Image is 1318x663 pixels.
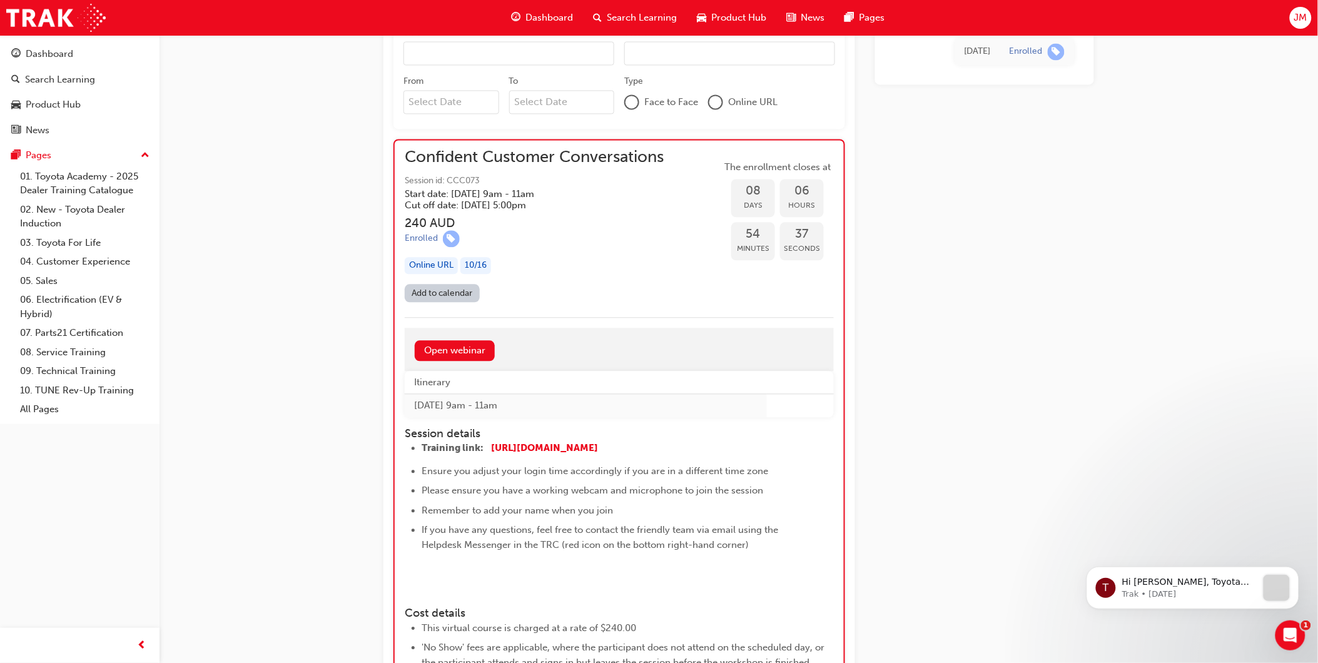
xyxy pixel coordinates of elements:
[844,10,854,26] span: pages-icon
[1068,542,1318,629] iframe: Intercom notifications message
[583,5,687,31] a: search-iconSearch Learning
[15,362,155,381] a: 09. Technical Training
[15,233,155,253] a: 03. Toyota For Life
[26,47,73,61] div: Dashboard
[405,216,664,230] h3: 240 AUD
[460,257,491,274] div: 10 / 16
[403,41,614,65] input: Title
[731,184,775,198] span: 08
[1294,11,1307,25] span: JM
[5,144,155,167] button: Pages
[801,11,824,25] span: News
[731,198,775,213] span: Days
[5,40,155,144] button: DashboardSearch LearningProduct HubNews
[25,73,95,87] div: Search Learning
[711,11,766,25] span: Product Hub
[5,68,155,91] a: Search Learning
[697,10,706,26] span: car-icon
[405,188,644,200] h5: Start date: [DATE] 9am - 11am
[15,252,155,271] a: 04. Customer Experience
[731,227,775,241] span: 54
[780,198,824,213] span: Hours
[834,5,895,31] a: pages-iconPages
[405,174,664,188] span: Session id: CCC073
[687,5,776,31] a: car-iconProduct Hub
[11,99,21,111] span: car-icon
[405,284,480,302] a: Add to calendar
[607,11,677,25] span: Search Learning
[405,257,458,274] div: Online URL
[776,5,834,31] a: news-iconNews
[731,241,775,256] span: Minutes
[501,5,583,31] a: guage-iconDashboard
[491,442,598,453] span: [URL][DOMAIN_NAME]
[5,43,155,66] a: Dashboard
[26,98,81,112] div: Product Hub
[422,465,768,477] span: Ensure you adjust your login time accordingly if you are in a different time zone
[405,607,834,620] h4: Cost details
[509,90,615,114] input: To
[11,125,21,136] span: news-icon
[15,343,155,362] a: 08. Service Training
[780,184,824,198] span: 06
[26,123,49,138] div: News
[405,150,664,164] span: Confident Customer Conversations
[403,75,423,88] div: From
[780,241,824,256] span: Seconds
[5,119,155,142] a: News
[644,95,698,109] span: Face to Face
[15,271,155,291] a: 05. Sales
[405,200,644,211] h5: Cut off date: [DATE] 5:00pm
[965,44,991,59] div: Sat Aug 23 2025 09:57:16 GMT+1000 (Australian Eastern Standard Time)
[403,90,499,114] input: From
[1301,620,1311,630] span: 1
[443,230,460,247] span: learningRecordVerb_ENROLL-icon
[721,160,834,175] span: The enrollment closes at
[422,622,636,634] span: This virtual course is charged at a rate of $240.00
[11,49,21,60] span: guage-icon
[859,11,885,25] span: Pages
[138,638,147,654] span: prev-icon
[405,394,767,417] td: [DATE] 9am - 11am
[1275,620,1305,650] iframe: Intercom live chat
[1048,43,1065,60] span: learningRecordVerb_ENROLL-icon
[509,75,519,88] div: To
[405,233,438,245] div: Enrolled
[511,10,520,26] span: guage-icon
[6,4,106,32] img: Trak
[415,340,495,361] a: Open webinar
[405,371,767,394] th: Itinerary
[786,10,796,26] span: news-icon
[525,11,573,25] span: Dashboard
[422,485,763,496] span: Please ensure you have a working webcam and microphone to join the session
[5,93,155,116] a: Product Hub
[593,10,602,26] span: search-icon
[15,400,155,419] a: All Pages
[1010,46,1043,58] div: Enrolled
[728,95,778,109] span: Online URL
[624,75,643,88] div: Type
[15,200,155,233] a: 02. New - Toyota Dealer Induction
[405,427,811,441] h4: Session details
[15,381,155,400] a: 10. TUNE Rev-Up Training
[15,290,155,323] a: 06. Electrification (EV & Hybrid)
[11,150,21,161] span: pages-icon
[422,442,484,453] span: Training link:
[624,41,835,65] input: Session Id
[422,505,613,516] span: Remember to add your name when you join
[15,323,155,343] a: 07. Parts21 Certification
[141,148,150,164] span: up-icon
[422,524,781,550] span: If you have any questions, feel free to contact the friendly team via email using the Helpdesk Me...
[780,227,824,241] span: 37
[26,148,51,163] div: Pages
[11,74,20,86] span: search-icon
[1290,7,1312,29] button: JM
[15,167,155,200] a: 01. Toyota Academy - 2025 Dealer Training Catalogue
[405,150,834,307] button: Confident Customer ConversationsSession id: CCC073Start date: [DATE] 9am - 11am Cut off date: [DA...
